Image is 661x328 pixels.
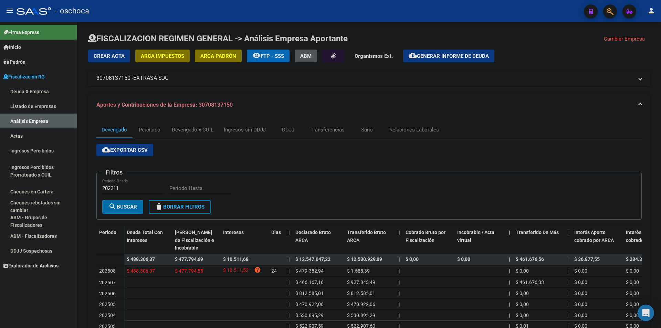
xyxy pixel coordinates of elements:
span: $ 0,00 [574,301,587,307]
button: Crear Acta [88,50,130,62]
h3: Filtros [102,168,126,177]
span: $ 0,00 [516,268,529,274]
div: Transferencias [311,126,345,134]
span: Cambiar Empresa [604,36,645,42]
span: Transferido De Más [516,230,559,235]
span: $ 0,00 [516,290,529,296]
span: Período [99,230,116,235]
span: 202506 [99,291,116,296]
span: | [509,290,510,296]
div: Sano [361,126,373,134]
mat-icon: person [647,7,655,15]
span: $ 461.676,33 [516,279,544,285]
div: Percibido [139,126,160,134]
span: Transferido Bruto ARCA [347,230,386,243]
mat-expansion-panel-header: 30708137150 -EXTRASA S.A. [88,70,650,86]
span: | [509,279,510,285]
span: $ 0,00 [626,301,639,307]
span: - oschoca [54,3,89,19]
span: Incobrable / Acta virtual [457,230,494,243]
span: $ 530.895,29 [347,313,375,318]
span: $ 477.794,55 [175,268,203,274]
mat-icon: cloud_download [409,51,417,60]
datatable-header-cell: Intereses [220,225,269,255]
span: Aportes y Contribuciones de la Empresa: 30708137150 [96,102,233,108]
mat-panel-title: 30708137150 - [96,74,633,82]
span: $ 0,00 [626,290,639,296]
span: 202505 [99,301,116,307]
span: FTP - SSS [261,53,284,59]
span: Dias [271,230,281,235]
span: | [399,279,400,285]
span: | [399,230,400,235]
span: 202508 [99,268,116,274]
span: Inicio [3,43,21,51]
span: | [288,313,290,318]
datatable-header-cell: Declarado Bruto ARCA [293,225,344,255]
span: $ 0,00 [406,256,419,262]
datatable-header-cell: | [286,225,293,255]
span: $ 488.306,37 [127,256,155,262]
span: ARCA Impuestos [141,53,184,59]
span: Deuda Total Con Intereses [127,230,163,243]
span: $ 466.167,16 [295,279,324,285]
datatable-header-cell: Cobrado Bruto por Fiscalización [403,225,454,255]
span: | [509,268,510,274]
span: | [288,279,290,285]
span: | [288,230,290,235]
button: Generar informe de deuda [403,50,494,62]
span: $ 10.511,52 [223,266,249,276]
span: ARCA Padrón [200,53,236,59]
span: $ 12.547.047,22 [295,256,330,262]
span: | [509,313,510,318]
i: help [254,266,261,273]
span: | [399,256,400,262]
span: $ 0,00 [626,279,639,285]
button: Organismos Ext. [349,50,398,62]
div: Ingresos sin DDJJ [224,126,266,134]
span: $ 0,00 [574,290,587,296]
span: 24 [271,268,277,274]
span: $ 0,00 [626,313,639,318]
button: Cambiar Empresa [599,33,650,45]
strong: Organismos Ext. [355,53,393,59]
span: $ 477.794,69 [175,256,203,262]
span: | [399,268,400,274]
span: | [288,301,290,307]
span: $ 461.676,56 [516,256,544,262]
span: | [399,313,400,318]
span: Generar informe de deuda [417,53,489,59]
button: ABM [295,50,317,62]
span: $ 0,00 [574,313,587,318]
button: Borrar Filtros [149,200,211,214]
span: $ 479.382,94 [295,268,324,274]
span: | [509,230,510,235]
mat-icon: delete [155,202,163,211]
button: ARCA Impuestos [135,50,190,62]
span: $ 812.585,01 [295,290,324,296]
span: | [399,301,400,307]
datatable-header-cell: Transferido Bruto ARCA [344,225,396,255]
span: 202504 [99,313,116,318]
span: Explorador de Archivos [3,262,59,269]
span: $ 234.377,68 [626,256,654,262]
span: Buscar [108,204,137,210]
span: $ 530.895,29 [295,313,324,318]
span: | [399,290,400,296]
button: ARCA Padrón [195,50,242,62]
datatable-header-cell: | [565,225,571,255]
span: $ 0,00 [626,268,639,274]
span: 202507 [99,280,116,285]
span: $ 927.843,49 [347,279,375,285]
span: | [509,301,510,307]
span: $ 0,00 [574,268,587,274]
div: Open Intercom Messenger [638,305,654,321]
datatable-header-cell: Período [96,225,124,254]
span: | [567,290,568,296]
datatable-header-cell: | [396,225,403,255]
span: Interés Aporte cobrado por ARCA [574,230,614,243]
span: Padrón [3,58,25,66]
datatable-header-cell: Deuda Total Con Intereses [124,225,172,255]
datatable-header-cell: Deuda Bruta Neto de Fiscalización e Incobrable [172,225,220,255]
span: Exportar CSV [102,147,148,153]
